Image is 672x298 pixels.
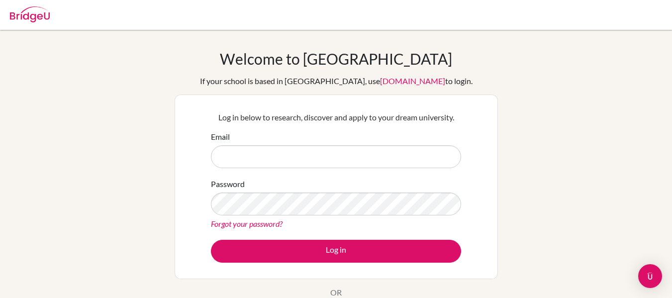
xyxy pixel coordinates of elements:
[200,75,473,87] div: If your school is based in [GEOGRAPHIC_DATA], use to login.
[211,131,230,143] label: Email
[211,111,461,123] p: Log in below to research, discover and apply to your dream university.
[211,178,245,190] label: Password
[211,219,283,228] a: Forgot your password?
[638,264,662,288] div: Open Intercom Messenger
[10,6,50,22] img: Bridge-U
[211,240,461,263] button: Log in
[380,76,445,86] a: [DOMAIN_NAME]
[220,50,452,68] h1: Welcome to [GEOGRAPHIC_DATA]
